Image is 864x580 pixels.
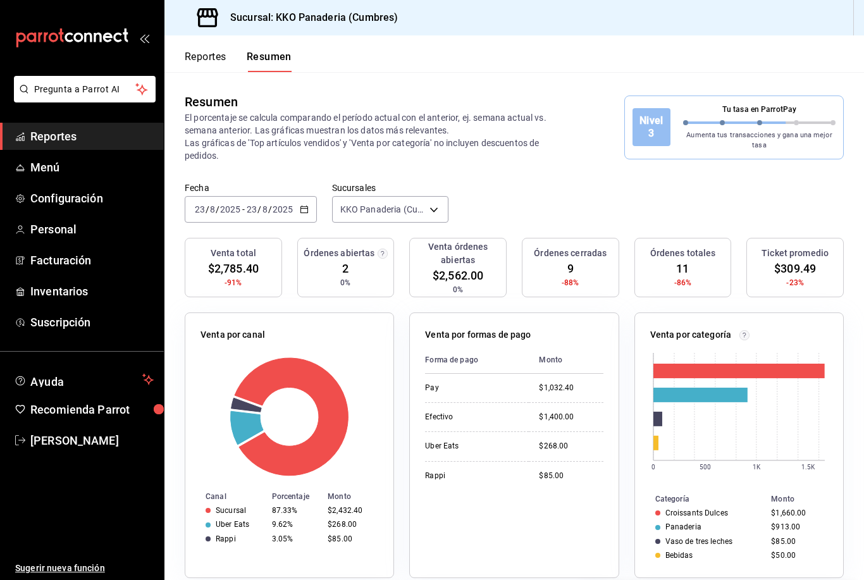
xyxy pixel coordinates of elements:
div: $85.00 [328,534,373,543]
span: - [242,204,245,214]
button: Pregunta a Parrot AI [14,76,156,102]
span: -91% [225,277,242,288]
div: $1,400.00 [539,412,603,423]
div: Bebidas [665,551,693,560]
text: 500 [699,464,710,471]
th: Porcentaje [267,490,323,503]
span: / [257,204,261,214]
div: $268.00 [539,441,603,452]
div: $50.00 [771,551,823,560]
span: Ayuda [30,372,137,387]
h3: Órdenes totales [650,247,716,260]
div: Rappi [216,534,236,543]
label: Fecha [185,183,317,192]
span: Suscripción [30,314,154,331]
label: Sucursales [332,183,448,192]
input: ---- [219,204,241,214]
span: 9 [567,260,574,277]
div: Sucursal [216,506,246,515]
th: Categoría [635,492,767,506]
button: Reportes [185,51,226,72]
a: Pregunta a Parrot AI [9,92,156,105]
span: Facturación [30,252,154,269]
button: Resumen [247,51,292,72]
div: $1,660.00 [771,509,823,517]
span: [PERSON_NAME] [30,432,154,449]
div: Pay [425,383,519,393]
span: Sugerir nueva función [15,562,154,575]
div: Efectivo [425,412,519,423]
th: Canal [185,490,267,503]
div: Croissants Dulces [665,509,728,517]
th: Monto [529,347,603,374]
div: 87.33% [272,506,318,515]
div: $85.00 [771,537,823,546]
span: / [216,204,219,214]
span: Configuración [30,190,154,207]
span: -23% [786,277,804,288]
h3: Ticket promedio [762,247,829,260]
span: KKO Panaderia (Cumbres) [340,203,425,216]
p: Venta por canal [201,328,265,342]
text: 1.5K [801,464,815,471]
p: Venta por categoría [650,328,732,342]
span: / [206,204,209,214]
span: 11 [676,260,689,277]
th: Forma de pago [425,347,529,374]
span: Reportes [30,128,154,145]
div: Nivel 3 [633,108,670,146]
span: $2,562.00 [433,267,483,284]
span: Recomienda Parrot [30,401,154,418]
span: Inventarios [30,283,154,300]
p: Aumenta tus transacciones y gana una mejor tasa [683,130,836,151]
h3: Venta órdenes abiertas [415,240,501,267]
div: 9.62% [272,520,318,529]
input: -- [246,204,257,214]
div: 3.05% [272,534,318,543]
span: 0% [453,284,463,295]
p: Tu tasa en ParrotPay [683,104,836,115]
span: Personal [30,221,154,238]
h3: Venta total [211,247,256,260]
span: -88% [562,277,579,288]
span: Pregunta a Parrot AI [34,83,136,96]
h3: Órdenes abiertas [304,247,374,260]
div: $85.00 [539,471,603,481]
text: 0 [651,464,655,471]
div: $268.00 [328,520,373,529]
div: $1,032.40 [539,383,603,393]
div: Panaderia [665,522,701,531]
div: $913.00 [771,522,823,531]
div: $2,432.40 [328,506,373,515]
div: Rappi [425,471,519,481]
p: Venta por formas de pago [425,328,531,342]
div: Uber Eats [425,441,519,452]
input: -- [209,204,216,214]
span: -86% [674,277,692,288]
text: 1K [753,464,761,471]
span: / [268,204,272,214]
span: 2 [342,260,349,277]
h3: Sucursal: KKO Panaderia (Cumbres) [220,10,398,25]
input: ---- [272,204,293,214]
p: El porcentaje se calcula comparando el período actual con el anterior, ej. semana actual vs. sema... [185,111,569,162]
input: -- [262,204,268,214]
th: Monto [766,492,843,506]
span: $2,785.40 [208,260,259,277]
div: navigation tabs [185,51,292,72]
span: $309.49 [774,260,816,277]
div: Vaso de tres leches [665,537,732,546]
input: -- [194,204,206,214]
div: Uber Eats [216,520,249,529]
div: Resumen [185,92,238,111]
h3: Órdenes cerradas [534,247,607,260]
th: Monto [323,490,393,503]
span: 0% [340,277,350,288]
button: open_drawer_menu [139,33,149,43]
span: Menú [30,159,154,176]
